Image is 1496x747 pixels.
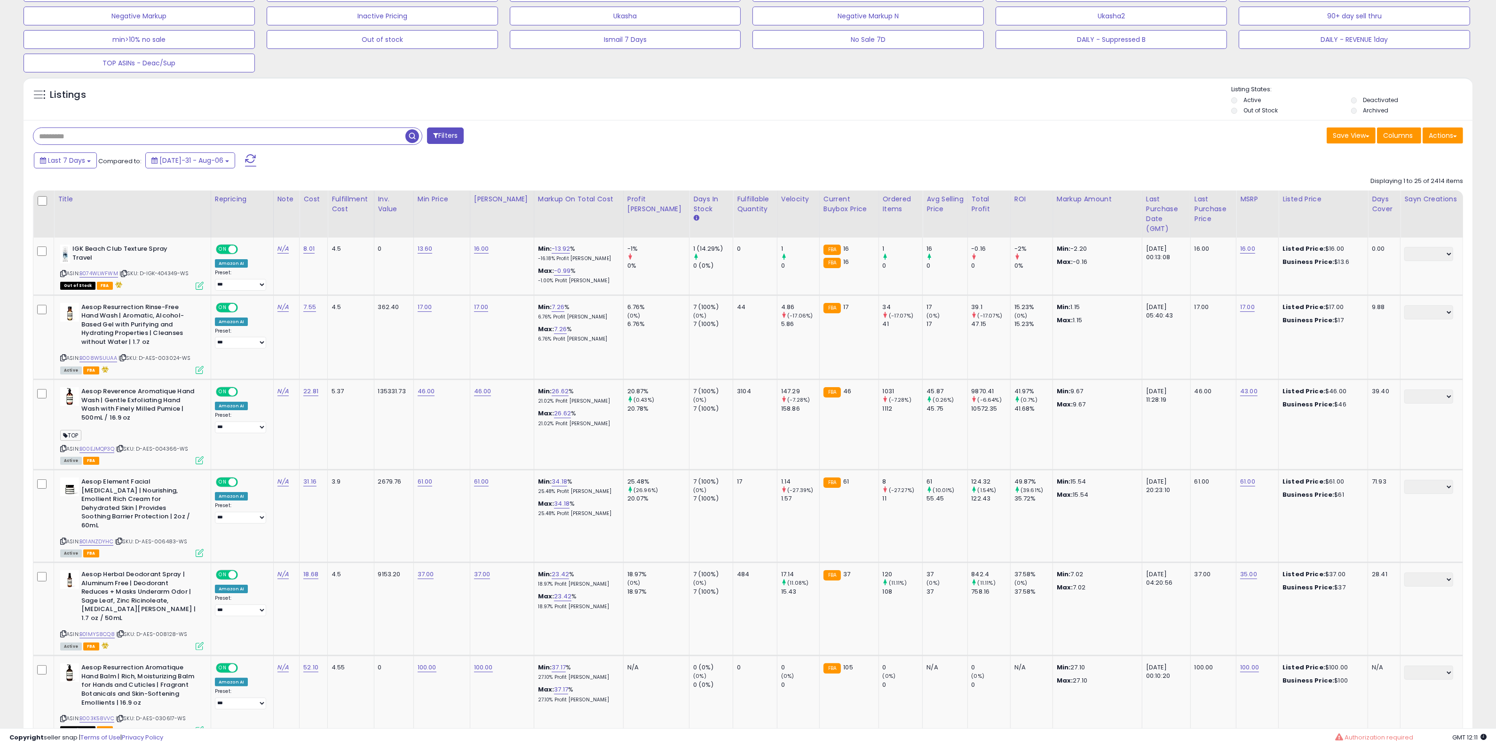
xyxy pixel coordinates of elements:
[277,194,296,204] div: Note
[1282,387,1325,396] b: Listed Price:
[81,387,196,424] b: Aesop Reverence Aromatique Hand Wash | Gentle Exfoliating Hand Wash with Finely Milled Pumice | 5...
[1282,244,1325,253] b: Listed Price:
[627,312,641,319] small: (0%)
[1057,387,1135,396] p: 9.67
[474,387,491,396] a: 46.00
[538,387,616,405] div: %
[972,477,1010,486] div: 124.32
[474,244,489,254] a: 16.00
[1240,302,1255,312] a: 17.00
[823,387,841,397] small: FBA
[1377,127,1421,143] button: Columns
[60,430,81,441] span: TOP
[58,194,207,204] div: Title
[823,258,841,268] small: FBA
[823,303,841,313] small: FBA
[552,387,569,396] a: 26.62
[24,30,255,49] button: min>10% no sale
[48,156,85,165] span: Last 7 Days
[267,7,498,25] button: Inactive Pricing
[823,245,841,255] small: FBA
[1240,194,1274,204] div: MSRP
[24,7,255,25] button: Negative Markup
[277,302,289,312] a: N/A
[98,157,142,166] span: Compared to:
[60,387,79,406] img: 314rTcyYIaL._SL40_.jpg
[237,388,252,396] span: OFF
[215,412,266,433] div: Preset:
[60,245,70,263] img: 31W0TAAZqAL._SL40_.jpg
[81,477,196,532] b: Aesop Element Facial [MEDICAL_DATA] | Nourishing, Emollient Rich Cream for Dehydrated Skin | Prov...
[933,396,954,404] small: (0.26%)
[1243,96,1261,104] label: Active
[843,244,849,253] span: 16
[972,194,1006,214] div: Total Profit
[1057,245,1135,253] p: -2.20
[552,477,567,486] a: 34.18
[554,499,570,509] a: 34.18
[97,282,113,290] span: FBA
[1423,127,1463,143] button: Actions
[538,409,616,427] div: %
[693,320,733,328] div: 7 (100%)
[1195,477,1229,486] div: 61.00
[418,387,435,396] a: 46.00
[418,194,466,204] div: Min Price
[737,245,770,253] div: 0
[79,354,117,362] a: B008W5UUAA
[1240,570,1257,579] a: 35.00
[633,486,658,494] small: (26.96%)
[972,405,1010,413] div: 10572.35
[693,477,733,486] div: 7 (100%)
[781,245,819,253] div: 1
[1239,7,1470,25] button: 90+ day sell thru
[538,266,554,275] b: Max:
[303,663,318,672] a: 52.10
[627,303,689,311] div: 6.76%
[1363,106,1388,114] label: Archived
[1282,400,1361,409] div: $46
[1243,106,1278,114] label: Out of Stock
[79,445,114,453] a: B00EJMQP3Q
[1057,303,1135,311] p: 1.15
[633,396,654,404] small: (0.43%)
[418,570,434,579] a: 37.00
[1282,477,1361,486] div: $61.00
[737,387,770,396] div: 3104
[627,477,689,486] div: 25.48%
[552,570,569,579] a: 23.42
[1021,396,1037,404] small: (0.7%)
[237,303,252,311] span: OFF
[1195,303,1229,311] div: 17.00
[883,245,923,253] div: 1
[538,421,616,427] p: 21.02% Profit [PERSON_NAME]
[427,127,464,144] button: Filters
[538,387,552,396] b: Min:
[693,245,733,253] div: 1 (14.29%)
[474,302,489,312] a: 17.00
[554,592,571,601] a: 23.42
[933,486,955,494] small: (10.01%)
[215,270,266,291] div: Preset:
[1372,387,1393,396] div: 39.40
[217,303,229,311] span: ON
[332,194,370,214] div: Fulfillment Cost
[627,194,686,214] div: Profit [PERSON_NAME]
[1372,477,1393,486] div: 71.93
[926,405,967,413] div: 45.75
[217,388,229,396] span: ON
[1195,194,1233,224] div: Last Purchase Price
[1057,477,1071,486] strong: Min:
[538,302,552,311] b: Min:
[1146,303,1183,320] div: [DATE] 05:40:43
[693,396,706,404] small: (0%)
[418,663,436,672] a: 100.00
[1057,316,1073,325] strong: Max:
[538,303,616,320] div: %
[781,303,819,311] div: 4.86
[215,194,269,204] div: Repricing
[538,194,619,204] div: Markup on Total Cost
[1057,387,1071,396] strong: Min:
[50,88,86,102] h5: Listings
[978,486,997,494] small: (1.54%)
